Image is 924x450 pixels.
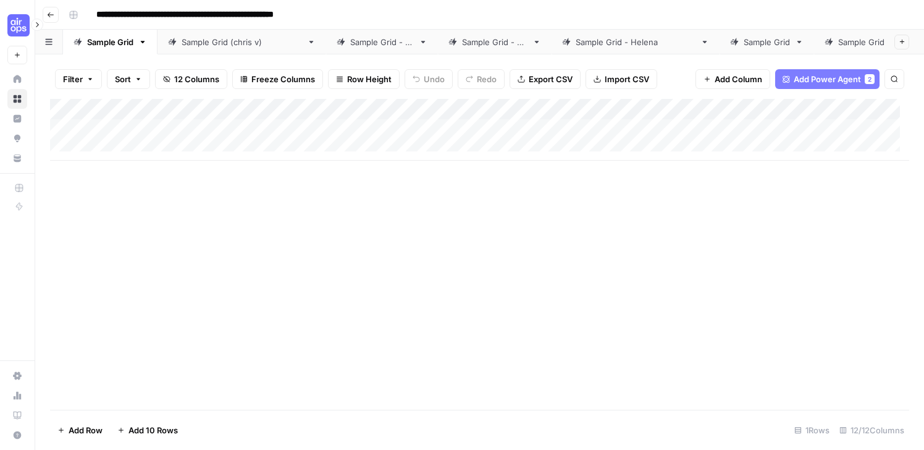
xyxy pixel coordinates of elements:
[865,74,875,84] div: 2
[7,405,27,425] a: Learning Hub
[510,69,581,89] button: Export CSV
[115,73,131,85] span: Sort
[155,69,227,89] button: 12 Columns
[128,424,178,436] span: Add 10 Rows
[7,109,27,129] a: Insights
[347,73,392,85] span: Row Height
[405,69,453,89] button: Undo
[50,420,110,440] button: Add Row
[7,129,27,148] a: Opportunities
[552,30,720,54] a: Sample Grid - [PERSON_NAME]
[838,36,884,48] div: Sample Grid
[251,73,315,85] span: Freeze Columns
[328,69,400,89] button: Row Height
[55,69,102,89] button: Filter
[87,36,133,48] div: Sample Grid
[110,420,185,440] button: Add 10 Rows
[605,73,649,85] span: Import CSV
[834,420,909,440] div: 12/12 Columns
[7,14,30,36] img: September Cohort Logo
[107,69,150,89] button: Sort
[69,424,103,436] span: Add Row
[458,69,505,89] button: Redo
[7,89,27,109] a: Browse
[63,30,157,54] a: Sample Grid
[7,69,27,89] a: Home
[695,69,770,89] button: Add Column
[232,69,323,89] button: Freeze Columns
[477,73,497,85] span: Redo
[868,74,871,84] span: 2
[586,69,657,89] button: Import CSV
[157,30,326,54] a: Sample Grid ([PERSON_NAME])
[720,30,814,54] a: Sample Grid
[424,73,445,85] span: Undo
[350,36,414,48] div: Sample Grid - LK
[7,366,27,386] a: Settings
[326,30,438,54] a: Sample Grid - LK
[438,30,552,54] a: Sample Grid - GD
[174,73,219,85] span: 12 Columns
[775,69,880,89] button: Add Power Agent2
[529,73,573,85] span: Export CSV
[789,420,834,440] div: 1 Rows
[794,73,861,85] span: Add Power Agent
[7,425,27,445] button: Help + Support
[63,73,83,85] span: Filter
[7,386,27,405] a: Usage
[182,36,302,48] div: Sample Grid ([PERSON_NAME])
[744,36,790,48] div: Sample Grid
[7,10,27,41] button: Workspace: September Cohort
[7,148,27,168] a: Your Data
[814,30,909,54] a: Sample Grid
[462,36,527,48] div: Sample Grid - GD
[715,73,762,85] span: Add Column
[576,36,695,48] div: Sample Grid - [PERSON_NAME]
